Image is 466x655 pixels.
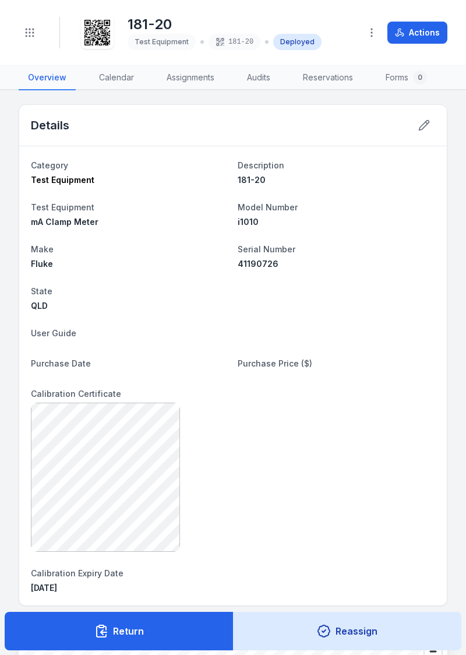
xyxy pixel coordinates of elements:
[31,175,94,185] span: Test Equipment
[238,358,312,368] span: Purchase Price ($)
[19,22,41,44] button: Toggle navigation
[273,34,322,50] div: Deployed
[31,301,48,311] span: QLD
[5,612,234,650] button: Return
[31,217,98,227] span: mA Clamp Meter
[31,202,94,212] span: Test Equipment
[31,328,76,338] span: User Guide
[90,66,143,90] a: Calendar
[238,175,266,185] span: 181-20
[209,34,260,50] div: 181-20
[238,244,295,254] span: Serial Number
[413,71,427,84] div: 0
[135,37,189,46] span: Test Equipment
[31,583,57,593] span: [DATE]
[19,66,76,90] a: Overview
[31,389,121,399] span: Calibration Certificate
[31,358,91,368] span: Purchase Date
[376,66,436,90] a: Forms0
[128,15,322,34] h1: 181-20
[294,66,362,90] a: Reservations
[31,286,52,296] span: State
[31,117,69,133] h2: Details
[31,160,68,170] span: Category
[31,568,123,578] span: Calibration Expiry Date
[238,66,280,90] a: Audits
[238,259,278,269] span: 41190726
[31,583,57,593] time: 07/08/2026, 12:00:00 am
[238,217,259,227] span: i1010
[31,259,53,269] span: Fluke
[238,202,298,212] span: Model Number
[233,612,462,650] button: Reassign
[387,22,447,44] button: Actions
[31,244,54,254] span: Make
[238,160,284,170] span: Description
[157,66,224,90] a: Assignments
